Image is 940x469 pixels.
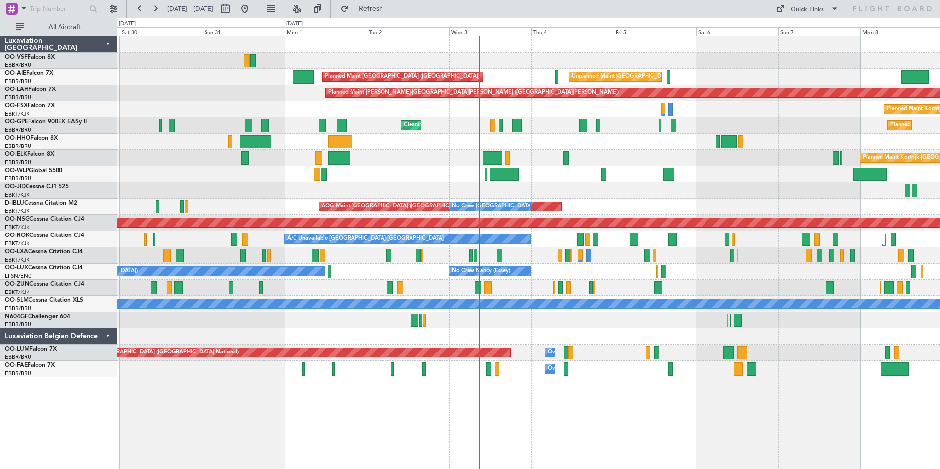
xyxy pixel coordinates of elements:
a: EBBR/BRU [5,61,31,69]
span: OO-LXA [5,249,28,255]
span: OO-WLP [5,168,29,174]
a: OO-WLPGlobal 5500 [5,168,62,174]
button: All Aircraft [11,19,107,35]
a: OO-ELKFalcon 8X [5,151,54,157]
div: Sat 6 [696,27,778,36]
a: OO-LUMFalcon 7X [5,346,57,352]
a: EBBR/BRU [5,353,31,361]
a: OO-JIDCessna CJ1 525 [5,184,69,190]
div: Quick Links [791,5,824,15]
div: Tue 2 [367,27,449,36]
a: OO-SLMCessna Citation XLS [5,297,83,303]
div: Planned Maint [GEOGRAPHIC_DATA] ([GEOGRAPHIC_DATA] National) [61,345,239,360]
a: OO-LUXCessna Citation CJ4 [5,265,83,271]
span: [DATE] - [DATE] [167,4,213,13]
a: OO-VSFFalcon 8X [5,54,55,60]
div: A/C Unavailable [GEOGRAPHIC_DATA]-[GEOGRAPHIC_DATA] [287,232,444,246]
div: Thu 4 [531,27,614,36]
span: OO-AIE [5,70,26,76]
a: D-IBLUCessna Citation M2 [5,200,77,206]
a: EBBR/BRU [5,175,31,182]
a: EBBR/BRU [5,126,31,134]
div: Unplanned Maint [GEOGRAPHIC_DATA] ([GEOGRAPHIC_DATA] National) [572,69,757,84]
a: OO-HHOFalcon 8X [5,135,58,141]
a: EBBR/BRU [5,143,31,150]
span: OO-JID [5,184,26,190]
div: Owner Melsbroek Air Base [548,361,615,376]
a: EBKT/KJK [5,256,29,264]
span: OO-HHO [5,135,30,141]
span: OO-ZUN [5,281,29,287]
span: OO-LUM [5,346,29,352]
div: Wed 3 [449,27,531,36]
a: OO-FAEFalcon 7X [5,362,55,368]
div: Owner Melsbroek Air Base [548,345,615,360]
a: EBBR/BRU [5,370,31,377]
span: OO-LUX [5,265,28,271]
span: OO-LAH [5,87,29,92]
span: N604GF [5,314,28,320]
a: OO-ZUNCessna Citation CJ4 [5,281,84,287]
div: Planned Maint [GEOGRAPHIC_DATA] ([GEOGRAPHIC_DATA]) [325,69,480,84]
div: Sat 30 [120,27,202,36]
span: OO-FAE [5,362,28,368]
span: OO-FSX [5,103,28,109]
a: EBKT/KJK [5,110,29,117]
a: OO-FSXFalcon 7X [5,103,55,109]
div: No Crew [GEOGRAPHIC_DATA] ([GEOGRAPHIC_DATA] National) [452,199,617,214]
a: OO-GPEFalcon 900EX EASy II [5,119,87,125]
a: EBBR/BRU [5,159,31,166]
div: Mon 1 [285,27,367,36]
div: [DATE] [286,20,303,28]
a: EBKT/KJK [5,207,29,215]
span: OO-ROK [5,233,29,238]
div: Fri 5 [614,27,696,36]
a: EBBR/BRU [5,78,31,85]
a: OO-ROKCessna Citation CJ4 [5,233,84,238]
button: Refresh [336,1,395,17]
a: N604GFChallenger 604 [5,314,70,320]
span: OO-VSF [5,54,28,60]
div: Sun 31 [203,27,285,36]
a: EBBR/BRU [5,321,31,328]
span: Refresh [351,5,392,12]
span: OO-SLM [5,297,29,303]
span: OO-ELK [5,151,27,157]
span: OO-NSG [5,216,29,222]
div: No Crew Nancy (Essey) [452,264,510,279]
input: Trip Number [30,1,87,16]
div: Planned Maint [PERSON_NAME]-[GEOGRAPHIC_DATA][PERSON_NAME] ([GEOGRAPHIC_DATA][PERSON_NAME]) [328,86,619,100]
a: OO-LAHFalcon 7X [5,87,56,92]
div: Cleaning [GEOGRAPHIC_DATA] ([GEOGRAPHIC_DATA] National) [404,118,568,133]
a: EBKT/KJK [5,224,29,231]
span: All Aircraft [26,24,104,30]
a: EBBR/BRU [5,305,31,312]
a: EBKT/KJK [5,191,29,199]
span: D-IBLU [5,200,24,206]
a: OO-AIEFalcon 7X [5,70,53,76]
a: OO-LXACessna Citation CJ4 [5,249,83,255]
a: OO-NSGCessna Citation CJ4 [5,216,84,222]
button: Quick Links [771,1,844,17]
a: EBBR/BRU [5,94,31,101]
div: AOG Maint [GEOGRAPHIC_DATA] ([GEOGRAPHIC_DATA] National) [322,199,492,214]
div: [DATE] [119,20,136,28]
div: Sun 7 [778,27,860,36]
a: EBKT/KJK [5,289,29,296]
a: LFSN/ENC [5,272,32,280]
a: EBKT/KJK [5,240,29,247]
span: OO-GPE [5,119,28,125]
